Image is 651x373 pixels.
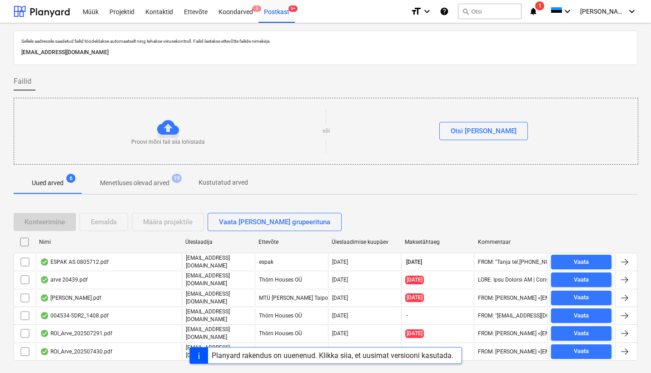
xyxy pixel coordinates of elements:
[39,239,178,245] div: Nimi
[186,308,251,323] p: [EMAIL_ADDRESS][DOMAIN_NAME]
[405,293,424,302] span: [DATE]
[40,294,49,302] div: Andmed failist loetud
[255,254,328,270] div: espak
[185,239,251,245] div: Üleslaadija
[186,272,251,287] p: [EMAIL_ADDRESS][DOMAIN_NAME]
[574,275,589,285] div: Vaata
[172,174,182,183] span: 19
[405,312,409,319] span: -
[422,6,432,17] i: keyboard_arrow_down
[574,311,589,321] div: Vaata
[405,239,471,245] div: Maksetähtaeg
[255,326,328,341] div: Thörn Houses OÜ
[288,5,298,12] span: 9+
[40,330,49,337] div: Andmed failist loetud
[40,258,109,266] div: ESPAK AS 0805712.pdf
[462,8,469,15] span: search
[551,272,611,287] button: Vaata
[332,295,348,301] div: [DATE]
[551,344,611,359] button: Vaata
[574,292,589,303] div: Vaata
[332,239,398,245] div: Üleslaadimise kuupäev
[186,290,251,306] p: [EMAIL_ADDRESS][DOMAIN_NAME]
[40,258,49,266] div: Andmed failist loetud
[40,276,49,283] div: Andmed failist loetud
[212,351,453,360] div: Planyard rakendus on uuenenud. Klikka siia, et uusimat versiooni kasutada.
[580,8,626,15] span: [PERSON_NAME][GEOGRAPHIC_DATA]
[131,138,205,146] p: Proovi mõni fail siia lohistada
[405,329,424,338] span: [DATE]
[551,291,611,305] button: Vaata
[40,312,109,319] div: 004534-5DR2_1408.pdf
[332,313,348,319] div: [DATE]
[199,178,248,187] p: Kustutatud arved
[186,254,251,270] p: [EMAIL_ADDRESS][DOMAIN_NAME]
[439,122,528,140] button: Otsi [PERSON_NAME]
[66,174,75,183] span: 6
[255,272,328,287] div: Thörn Houses OÜ
[258,239,324,245] div: Ettevõte
[186,344,251,359] p: [EMAIL_ADDRESS][DOMAIN_NAME]
[21,48,630,57] p: [EMAIL_ADDRESS][DOMAIN_NAME]
[14,98,638,165] div: Proovi mõni fail siia lohistadavõiOtsi [PERSON_NAME]
[458,4,522,19] button: Otsi
[551,326,611,341] button: Vaata
[626,6,637,17] i: keyboard_arrow_down
[323,127,330,135] p: või
[551,255,611,269] button: Vaata
[574,328,589,339] div: Vaata
[562,6,573,17] i: keyboard_arrow_down
[255,344,328,359] div: Thörn Houses OÜ
[208,213,342,231] button: Vaata [PERSON_NAME] grupeerituna
[100,178,169,188] p: Menetluses olevad arved
[440,6,449,17] i: Abikeskus
[252,5,261,12] span: 6
[451,125,517,137] div: Otsi [PERSON_NAME]
[405,276,424,284] span: [DATE]
[535,1,544,10] span: 1
[219,216,330,228] div: Vaata [PERSON_NAME] grupeerituna
[405,258,423,266] span: [DATE]
[40,312,49,319] div: Andmed failist loetud
[332,259,348,265] div: [DATE]
[574,257,589,267] div: Vaata
[551,308,611,323] button: Vaata
[40,294,101,302] div: [PERSON_NAME].pdf
[255,308,328,323] div: Thörn Houses OÜ
[32,178,64,188] p: Uued arved
[411,6,422,17] i: format_size
[40,276,88,283] div: arve 20439.pdf
[332,330,348,337] div: [DATE]
[529,6,538,17] i: notifications
[574,346,589,357] div: Vaata
[255,290,328,306] div: MTÜ [PERSON_NAME] Taipoksi klubi
[332,277,348,283] div: [DATE]
[21,38,630,44] p: Sellele aadressile saadetud failid töödeldakse automaatselt ning tehakse viirusekontroll. Failid ...
[40,330,112,337] div: ROI_Arve_202507291.pdf
[186,326,251,341] p: [EMAIL_ADDRESS][DOMAIN_NAME]
[14,76,31,87] span: Failid
[478,239,544,245] div: Kommentaar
